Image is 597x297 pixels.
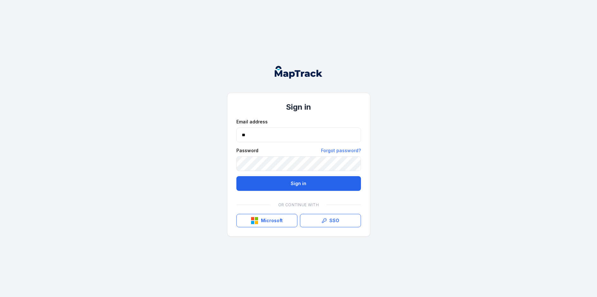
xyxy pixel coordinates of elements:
a: SSO [300,214,361,227]
button: Sign in [236,176,361,191]
a: Forgot password? [321,147,361,154]
label: Email address [236,119,268,125]
button: Microsoft [236,214,297,227]
div: Or continue with [236,199,361,211]
h1: Sign in [236,102,361,112]
nav: Global [264,66,333,79]
label: Password [236,147,258,154]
